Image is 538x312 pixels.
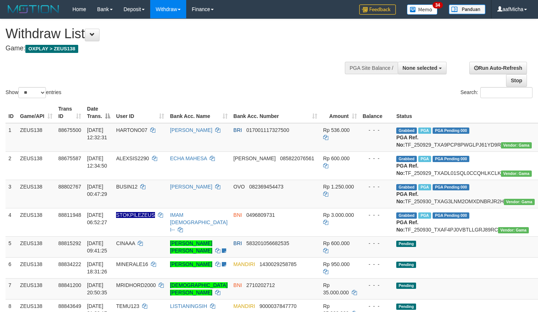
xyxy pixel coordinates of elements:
label: Show entries [6,87,61,98]
span: Rp 35.000.000 [323,282,349,295]
span: PGA Pending [433,156,469,162]
td: 3 [6,180,17,208]
div: - - - [363,183,391,190]
div: - - - [363,155,391,162]
th: Bank Acc. Name: activate to sort column ascending [167,102,231,123]
span: [DATE] 06:52:27 [87,212,107,225]
span: [DATE] 18:31:26 [87,261,107,275]
td: 5 [6,236,17,257]
img: MOTION_logo.png [6,4,61,15]
span: MRIDHORD2000 [116,282,156,288]
span: Marked by aafsreyleap [418,184,431,190]
div: - - - [363,302,391,310]
div: - - - [363,240,391,247]
td: TF_250930_TXAG3LNM2OMXDNBRJR2H [393,180,537,208]
td: TF_250929_TXA9PCP8PWGLPJ61YD9R [393,123,537,152]
span: [DATE] 00:47:29 [87,184,107,197]
td: TF_250930_TXAF4PJ0VBTLLGRJ89RC [393,208,537,236]
a: [PERSON_NAME] [PERSON_NAME] [170,240,212,254]
b: PGA Ref. No: [396,191,418,204]
span: Pending [396,241,416,247]
span: Copy 0496809731 to clipboard [246,212,275,218]
span: Pending [396,283,416,289]
span: Pending [396,262,416,268]
th: Game/API: activate to sort column ascending [17,102,55,123]
span: MINERALE16 [116,261,148,267]
span: Rp 600.000 [323,155,350,161]
span: 88675500 [58,127,81,133]
span: Vendor URL: https://trx31.1velocity.biz [501,171,532,177]
span: Grabbed [396,156,417,162]
a: ECHA MAHESA [170,155,207,161]
span: PGA Pending [433,212,469,219]
span: BNI [234,212,242,218]
input: Search: [480,87,532,98]
span: Grabbed [396,128,417,134]
td: ZEUS138 [17,208,55,236]
span: 88675587 [58,155,81,161]
span: ALEXSIS2290 [116,155,149,161]
button: None selected [398,62,447,74]
div: - - - [363,261,391,268]
a: [PERSON_NAME] [170,184,212,190]
b: PGA Ref. No: [396,135,418,148]
span: BNI [234,282,242,288]
a: Stop [506,74,527,87]
span: Rp 536.000 [323,127,350,133]
span: MANDIRI [234,261,255,267]
span: Marked by aaftrukkakada [418,128,431,134]
th: Balance [360,102,394,123]
div: - - - [363,211,391,219]
td: 4 [6,208,17,236]
span: [DATE] 12:34:50 [87,155,107,169]
a: IMAM [DEMOGRAPHIC_DATA] I-- [170,212,228,233]
select: Showentries [18,87,46,98]
span: Grabbed [396,212,417,219]
span: Rp 1.250.000 [323,184,354,190]
a: Run Auto-Refresh [469,62,527,74]
img: panduan.png [449,4,485,14]
span: 88841200 [58,282,81,288]
td: ZEUS138 [17,278,55,299]
td: 1 [6,123,17,152]
td: 7 [6,278,17,299]
span: Vendor URL: https://trx31.1velocity.biz [501,142,532,148]
span: PGA Pending [433,128,469,134]
span: HARTONO07 [116,127,147,133]
span: None selected [402,65,437,71]
a: LISTIANINGSIH [170,303,207,309]
h1: Withdraw List [6,26,351,41]
b: PGA Ref. No: [396,219,418,233]
span: OXPLAY > ZEUS138 [25,45,78,53]
td: 2 [6,151,17,180]
span: TEMU123 [116,303,139,309]
span: Vendor URL: https://trx31.1velocity.biz [498,227,529,233]
span: 88815292 [58,240,81,246]
span: [DATE] 12:32:31 [87,127,107,140]
a: [PERSON_NAME] [170,127,212,133]
div: - - - [363,281,391,289]
th: Date Trans.: activate to sort column descending [84,102,113,123]
span: 88843649 [58,303,81,309]
b: PGA Ref. No: [396,163,418,176]
span: Marked by aafpengsreynich [418,156,431,162]
td: ZEUS138 [17,180,55,208]
td: 6 [6,257,17,278]
td: ZEUS138 [17,257,55,278]
span: 34 [433,2,443,8]
span: Grabbed [396,184,417,190]
a: [DEMOGRAPHIC_DATA][PERSON_NAME] [170,282,228,295]
span: BRI [234,240,242,246]
span: Vendor URL: https://trx31.1velocity.biz [504,199,535,205]
img: Feedback.jpg [359,4,396,15]
td: ZEUS138 [17,236,55,257]
span: Copy 9000037847770 to clipboard [259,303,296,309]
td: ZEUS138 [17,123,55,152]
span: Copy 2710202712 to clipboard [246,282,275,288]
span: 88802767 [58,184,81,190]
span: [DATE] 09:41:25 [87,240,107,254]
span: OVO [234,184,245,190]
span: Rp 3.000.000 [323,212,354,218]
th: Amount: activate to sort column ascending [320,102,360,123]
span: CINAAA [116,240,135,246]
